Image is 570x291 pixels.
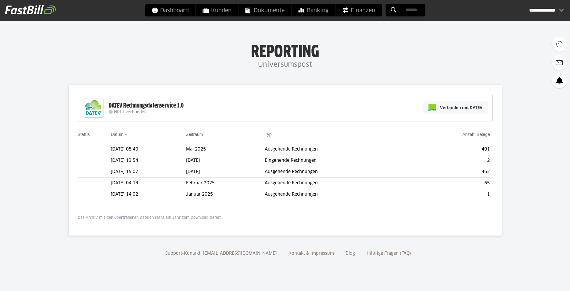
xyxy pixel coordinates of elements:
[145,4,195,16] a: Dashboard
[428,104,436,111] img: pi-datev-logo-farbig-24.svg
[81,96,106,120] img: DATEV-Datenservice Logo
[440,105,482,111] span: Verbinden mit DATEV
[186,166,265,178] td: [DATE]
[61,43,509,59] h1: Reporting
[163,251,279,256] a: Support-Kontakt: [EMAIL_ADDRESS][DOMAIN_NAME]
[343,251,357,256] a: Blog
[342,4,375,16] span: Finanzen
[265,166,410,178] td: Ausgehende Rechnungen
[265,155,410,166] td: Eingehende Rechnungen
[114,110,147,114] span: Nicht verbunden
[410,166,493,178] td: 462
[111,178,186,189] td: [DATE] 04:19
[203,4,231,16] span: Kunden
[462,132,490,137] a: Anzahl Belege
[152,4,189,16] span: Dashboard
[186,178,265,189] td: Februar 2025
[111,144,186,155] td: [DATE] 08:40
[111,155,186,166] td: [DATE] 13:54
[5,5,56,15] img: fastbill_logo_white.png
[292,4,335,16] a: Banking
[186,144,265,155] td: Mai 2025
[124,134,128,135] img: sort_desc.gif
[186,189,265,200] td: Januar 2025
[196,4,238,16] a: Kunden
[298,4,328,16] span: Banking
[78,215,493,220] p: Das Archiv mit den übertragenen Dateien steht ein Jahr zum Download bereit
[286,251,336,256] a: Kontakt & Impressum
[111,166,186,178] td: [DATE] 15:07
[109,102,184,110] div: DATEV Rechnungsdatenservice 1.0
[410,144,493,155] td: 401
[423,101,488,114] a: Verbinden mit DATEV
[245,4,285,16] span: Dokumente
[364,251,413,256] a: Häufige Fragen (FAQ)
[78,132,90,137] a: Status
[410,189,493,200] td: 1
[265,178,410,189] td: Ausgehende Rechnungen
[186,132,203,137] a: Zeitraum
[238,4,291,16] a: Dokumente
[111,189,186,200] td: [DATE] 14:02
[410,155,493,166] td: 2
[410,178,493,189] td: 65
[265,132,272,137] a: Typ
[265,144,410,155] td: Ausgehende Rechnungen
[111,132,123,137] a: Datum
[335,4,382,16] a: Finanzen
[265,189,410,200] td: Ausgehende Rechnungen
[186,155,265,166] td: [DATE]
